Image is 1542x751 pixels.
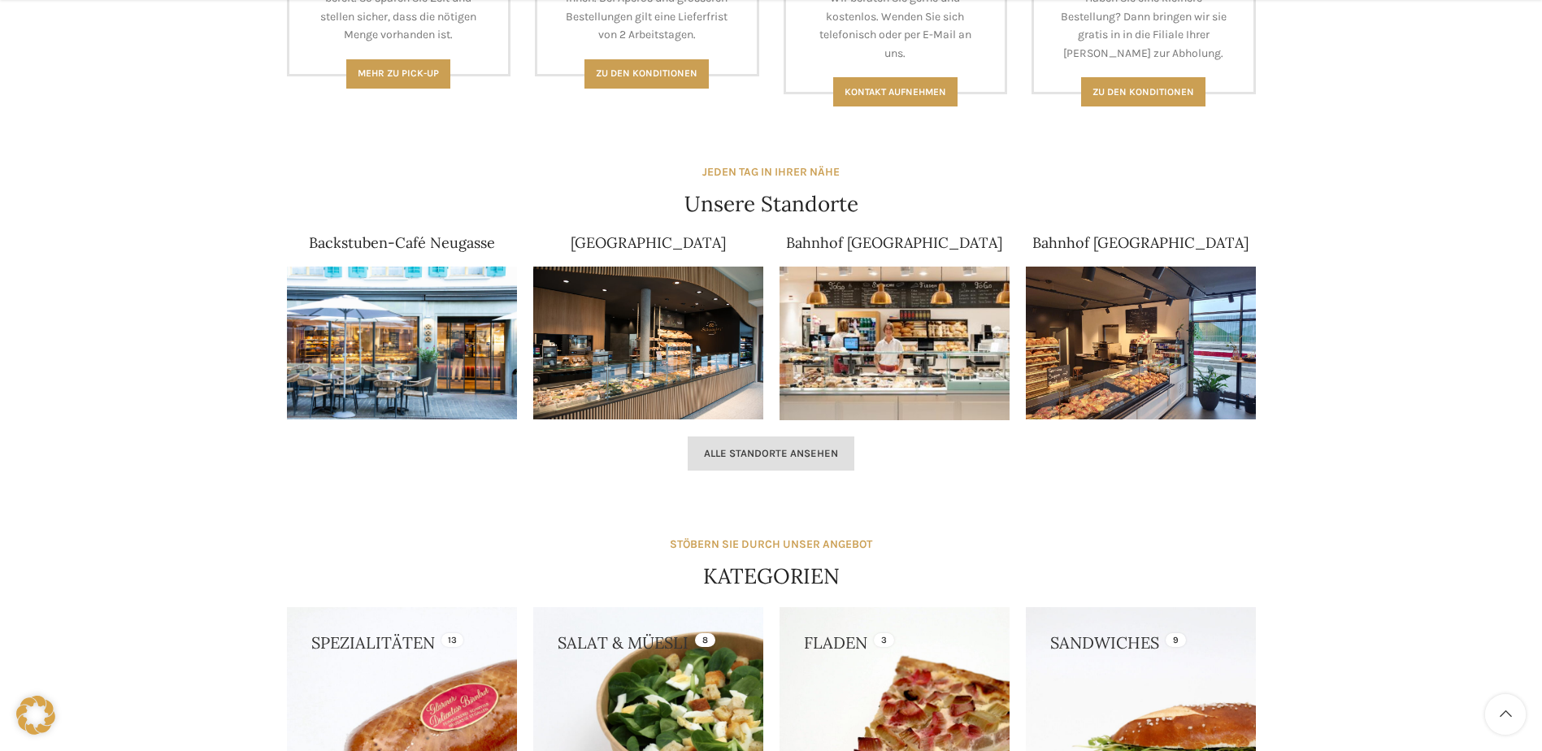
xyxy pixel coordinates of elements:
[704,447,838,460] span: Alle Standorte ansehen
[688,436,854,471] a: Alle Standorte ansehen
[1032,233,1249,252] a: Bahnhof [GEOGRAPHIC_DATA]
[571,233,726,252] a: [GEOGRAPHIC_DATA]
[1092,86,1194,98] span: Zu den konditionen
[1081,77,1205,106] a: Zu den konditionen
[833,77,958,106] a: Kontakt aufnehmen
[845,86,946,98] span: Kontakt aufnehmen
[670,536,872,553] div: STÖBERN SIE DURCH UNSER ANGEBOT
[584,59,709,89] a: Zu den Konditionen
[702,163,840,181] div: JEDEN TAG IN IHRER NÄHE
[346,59,450,89] a: Mehr zu Pick-Up
[309,233,495,252] a: Backstuben-Café Neugasse
[358,67,439,79] span: Mehr zu Pick-Up
[786,233,1002,252] a: Bahnhof [GEOGRAPHIC_DATA]
[1485,694,1526,735] a: Scroll to top button
[596,67,697,79] span: Zu den Konditionen
[703,562,840,591] h4: KATEGORIEN
[684,189,858,219] h4: Unsere Standorte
